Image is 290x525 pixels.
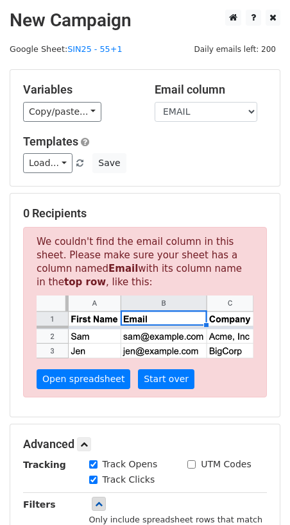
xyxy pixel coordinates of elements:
[226,463,290,525] iframe: Chat Widget
[23,499,56,510] strong: Filters
[64,276,106,288] strong: top row
[103,458,158,471] label: Track Opens
[23,227,267,398] p: We couldn't find the email column in this sheet. Please make sure your sheet has a column named w...
[10,44,123,54] small: Google Sheet:
[23,102,101,122] a: Copy/paste...
[189,42,280,56] span: Daily emails left: 200
[23,460,66,470] strong: Tracking
[138,369,194,389] a: Start over
[10,10,280,31] h2: New Campaign
[23,83,135,97] h5: Variables
[37,369,130,389] a: Open spreadsheet
[23,206,267,221] h5: 0 Recipients
[67,44,122,54] a: SIN25 - 55+1
[189,44,280,54] a: Daily emails left: 200
[92,153,126,173] button: Save
[37,296,253,359] img: google_sheets_email_column-fe0440d1484b1afe603fdd0efe349d91248b687ca341fa437c667602712cb9b1.png
[23,437,267,451] h5: Advanced
[108,263,138,274] strong: Email
[23,135,78,148] a: Templates
[103,473,155,487] label: Track Clicks
[155,83,267,97] h5: Email column
[23,153,72,173] a: Load...
[201,458,251,471] label: UTM Codes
